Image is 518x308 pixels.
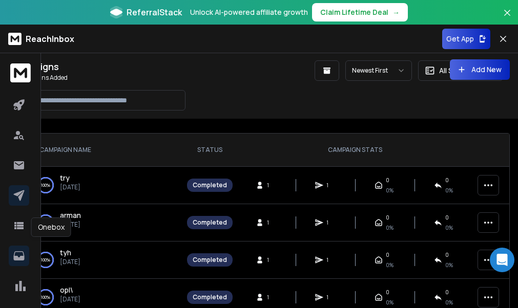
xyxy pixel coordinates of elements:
span: 0 [386,250,389,260]
button: Add New [450,59,510,80]
span: 0% [386,297,393,307]
div: Completed [193,181,227,189]
span: 0 [445,287,449,297]
p: Campaigns Added [8,74,223,82]
span: 0 % [445,260,453,270]
a: tyh [60,248,71,258]
th: CAMPAIGN NAME [27,134,181,167]
span: 1 [267,217,277,228]
div: Completed [193,293,227,301]
span: 1 [267,255,277,265]
span: 0 [386,212,389,223]
div: Onebox [31,217,71,237]
span: 1 [326,255,337,265]
span: 1 [326,217,337,228]
td: 100%try[DATE] [27,167,181,204]
button: Newest First [345,60,412,81]
span: 0 % [445,297,453,307]
a: arman [60,210,81,221]
span: 1 [267,180,277,190]
span: 0 [386,287,389,297]
th: CAMPAIGN STATS [239,134,471,167]
p: All Statuses [439,65,480,76]
span: 0% [386,185,393,195]
span: → [392,7,400,17]
button: Close banner [501,6,514,31]
button: Get App [442,29,490,49]
span: 0% [386,260,393,270]
div: Completed [193,256,227,264]
p: Unlock AI-powered affiliate growth [190,7,308,17]
p: [DATE] [60,258,80,266]
span: 1 [326,292,337,302]
p: [DATE] [60,183,80,191]
span: ReferralStack [127,6,182,18]
span: 0 [445,212,449,223]
span: 0 % [445,185,453,195]
span: arman [60,210,81,220]
a: opl\ [60,285,73,295]
p: ReachInbox [26,33,74,45]
div: Completed [193,218,227,227]
span: 0 [386,175,389,185]
h2: Campaigns [8,59,223,74]
td: 100%tyh[DATE] [27,241,181,279]
span: 1 [326,180,337,190]
span: 1 [267,292,277,302]
td: 100%arman[DATE] [27,204,181,241]
p: 100 % [41,180,50,190]
th: STATUS [181,134,239,167]
p: 100 % [41,255,50,265]
span: 0% [386,223,393,233]
div: Open Intercom Messenger [490,248,514,272]
button: Claim Lifetime Deal→ [312,3,408,21]
p: [DATE] [60,295,80,303]
span: 0 [445,175,449,185]
span: 0 % [445,223,453,233]
span: 0 [445,250,449,260]
a: try [60,173,70,183]
p: 100 % [41,292,50,302]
